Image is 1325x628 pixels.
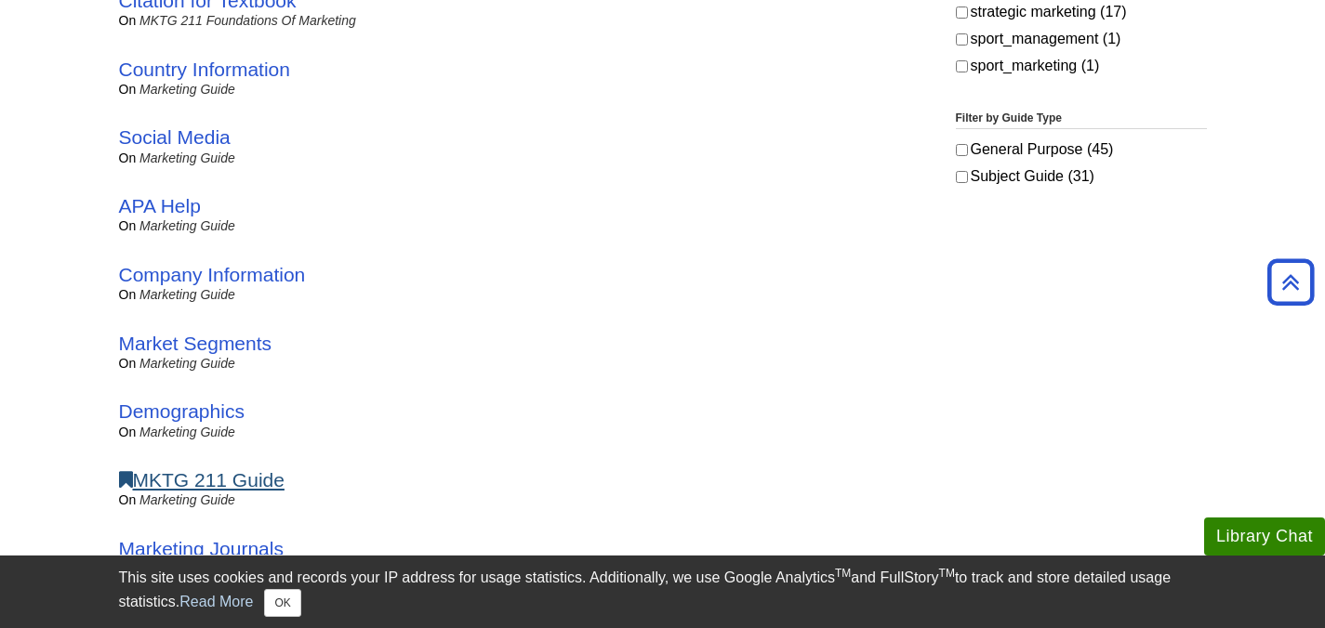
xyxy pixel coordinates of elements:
button: Library Chat [1204,517,1325,556]
input: Subject Guide (31) [956,171,968,183]
sup: TM [939,567,955,580]
a: Marketing Guide [139,82,235,97]
sup: TM [835,567,851,580]
a: Back to Top [1261,269,1320,294]
span: on [119,82,137,97]
span: on [119,356,137,371]
span: on [119,287,137,302]
label: sport_marketing (1) [956,55,1207,77]
a: Marketing Guide [139,150,235,165]
a: Market Segments [119,333,272,354]
a: MKTG 211 Foundations of Marketing [139,13,356,28]
span: on [119,13,137,28]
a: Country Information [119,59,290,80]
div: This site uses cookies and records your IP address for usage statistics. Additionally, we use Goo... [119,567,1207,617]
span: on [119,425,137,439]
legend: Filter by Guide Type [956,110,1207,129]
label: Subject Guide (31) [956,165,1207,188]
a: Marketing Guide [139,356,235,371]
a: Marketing Guide [139,492,235,507]
span: on [119,492,137,507]
a: Marketing Guide [139,425,235,439]
a: Demographics [119,400,245,422]
a: MKTG 211 Guide [119,469,285,491]
a: Marketing Guide [139,218,235,233]
label: General Purpose (45) [956,138,1207,161]
a: Marketing Journals [119,538,284,559]
input: General Purpose (45) [956,144,968,156]
a: Read More [179,594,253,609]
input: sport_marketing (1) [956,60,968,72]
input: strategic marketing (17) [956,7,968,19]
a: Company Information [119,264,306,285]
span: on [119,218,137,233]
label: strategic marketing (17) [956,1,1207,23]
a: Marketing Guide [139,287,235,302]
span: on [119,150,137,165]
a: APA Help [119,195,201,216]
label: sport_management (1) [956,28,1207,50]
a: Social Media [119,126,231,148]
button: Close [264,589,300,617]
input: sport_management (1) [956,33,968,46]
